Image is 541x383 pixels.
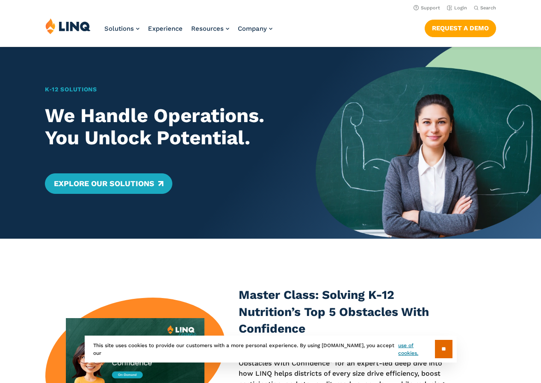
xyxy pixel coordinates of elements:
div: This site uses cookies to provide our customers with a more personal experience. By using [DOMAIN... [85,336,457,363]
a: Explore Our Solutions [45,173,172,194]
a: Resources [191,25,229,32]
a: Company [238,25,272,32]
button: Open Search Bar [474,5,496,11]
span: Company [238,25,267,32]
a: Experience [148,25,183,32]
span: Resources [191,25,224,32]
h1: K‑12 Solutions [45,85,293,94]
a: Request a Demo [425,20,496,37]
span: Search [480,5,496,11]
img: Home Banner [316,47,541,239]
span: Solutions [104,25,134,32]
a: use of cookies. [398,342,435,357]
h2: We Handle Operations. You Unlock Potential. [45,105,293,149]
img: LINQ | K‑12 Software [45,18,91,34]
a: Login [447,5,467,11]
h3: Master Class: Solving K-12 Nutrition’s Top 5 Obstacles With Confidence [239,287,457,338]
a: Support [414,5,440,11]
nav: Button Navigation [425,18,496,37]
a: Solutions [104,25,139,32]
nav: Primary Navigation [104,18,272,46]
